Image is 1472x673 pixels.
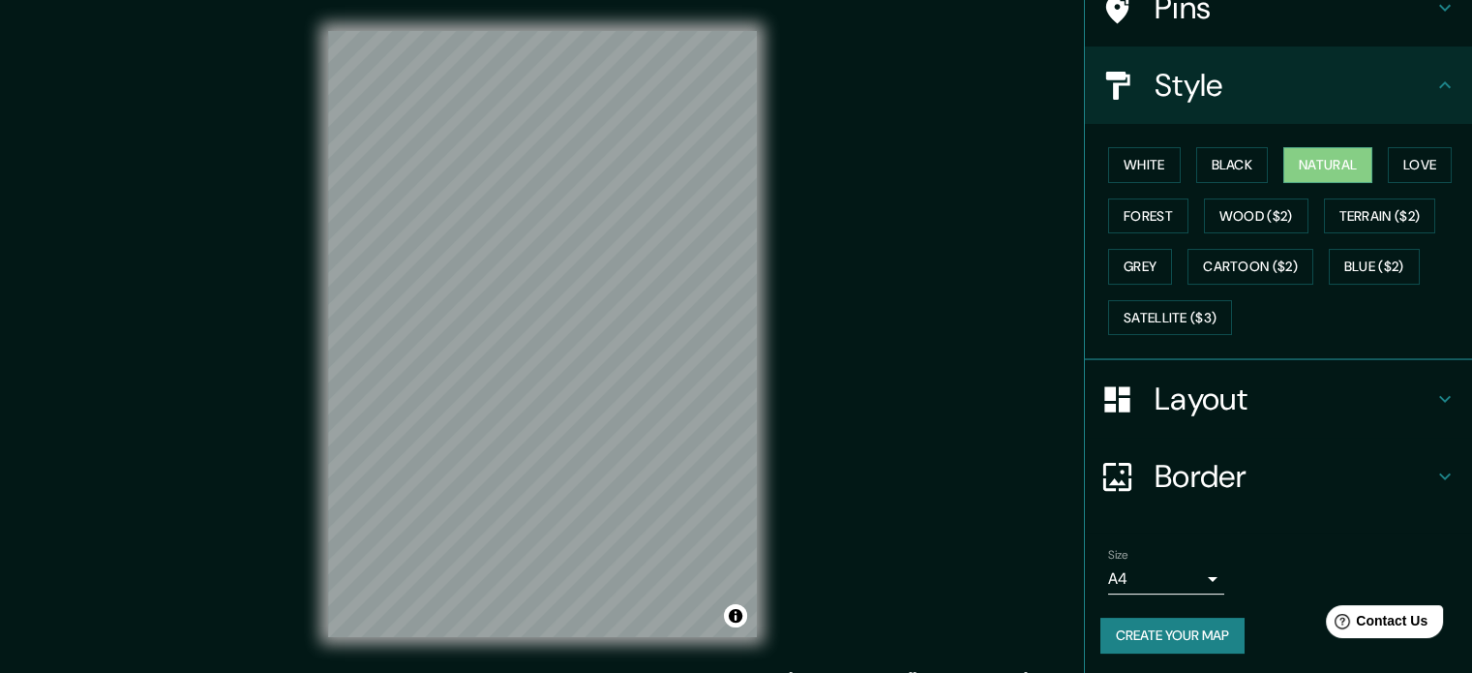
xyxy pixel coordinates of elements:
button: Cartoon ($2) [1187,249,1313,285]
h4: Border [1155,457,1433,496]
h4: Style [1155,66,1433,105]
button: Forest [1108,199,1188,234]
button: Black [1196,147,1269,183]
button: Satellite ($3) [1108,300,1232,336]
button: Terrain ($2) [1324,199,1436,234]
div: A4 [1108,564,1224,595]
button: Blue ($2) [1329,249,1420,285]
button: Create your map [1100,618,1245,654]
button: Natural [1283,147,1372,183]
button: Wood ($2) [1204,199,1308,234]
button: Toggle attribution [724,604,747,627]
div: Style [1085,46,1472,124]
canvas: Map [328,31,757,637]
h4: Layout [1155,380,1433,418]
iframe: Help widget launcher [1300,597,1451,652]
label: Size [1108,547,1128,564]
button: Love [1388,147,1452,183]
button: White [1108,147,1181,183]
button: Grey [1108,249,1172,285]
div: Layout [1085,360,1472,438]
div: Border [1085,438,1472,515]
